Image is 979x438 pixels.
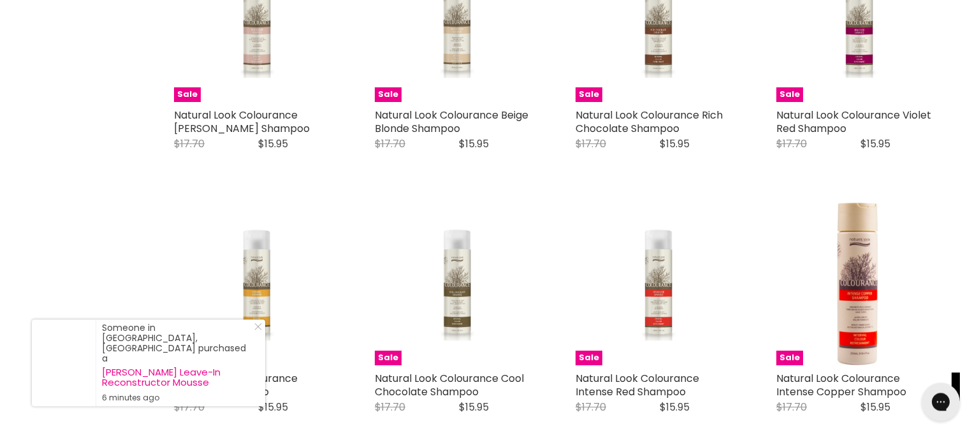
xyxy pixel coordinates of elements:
a: Natural Look Colourance Intense Copper Shampoo Sale [776,203,939,365]
span: $15.95 [660,400,690,414]
span: $17.70 [174,136,205,151]
span: $17.70 [776,400,807,414]
a: Natural Look Colourance Rich Chocolate Shampoo [576,108,723,136]
a: Natural Look Colourance Violet Red Shampoo [776,108,931,136]
img: Natural Look Colourance Cool Chocolate Shampoo [402,203,510,365]
span: $17.70 [776,136,807,151]
span: $15.95 [860,400,890,414]
svg: Close Icon [254,323,262,330]
div: Someone in [GEOGRAPHIC_DATA], [GEOGRAPHIC_DATA] purchased a [102,323,252,403]
span: $17.70 [375,400,405,414]
a: Visit product page [32,319,96,406]
span: $15.95 [258,136,288,151]
span: Sale [776,87,803,102]
span: $15.95 [459,400,489,414]
a: Natural Look Colourance Intense Red Shampoo [576,371,699,399]
img: Natural Look Colourance Intense Red Shampoo [602,203,711,365]
span: $17.70 [174,400,205,414]
a: Natural Look Colourance Beige Blonde Shampoo [375,108,528,136]
a: Natural Look Colourance [PERSON_NAME] Shampoo [174,108,310,136]
span: Sale [375,351,402,365]
a: Natural Look Colourance Caramel Shampoo Sale [174,203,337,365]
span: $15.95 [258,400,288,414]
a: Natural Look Colourance Cool Chocolate Shampoo [375,371,524,399]
span: $17.70 [576,400,606,414]
a: Natural Look Colourance Intense Copper Shampoo [776,371,906,399]
a: [PERSON_NAME] Leave-In Reconstructor Mousse [102,367,252,388]
iframe: Gorgias live chat messenger [915,378,966,425]
span: Sale [174,87,201,102]
a: Close Notification [249,323,262,335]
span: $17.70 [375,136,405,151]
span: $15.95 [860,136,890,151]
span: $17.70 [576,136,606,151]
a: Natural Look Colourance Intense Red Shampoo Sale [576,203,738,365]
img: Natural Look Colourance Intense Copper Shampoo [804,203,912,365]
img: Natural Look Colourance Caramel Shampoo [201,203,309,365]
span: $15.95 [459,136,489,151]
span: Sale [776,351,803,365]
span: Sale [576,351,602,365]
a: Natural Look Colourance Cool Chocolate Shampoo Sale [375,203,537,365]
span: Sale [576,87,602,102]
span: $15.95 [660,136,690,151]
small: 6 minutes ago [102,393,252,403]
span: Sale [375,87,402,102]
